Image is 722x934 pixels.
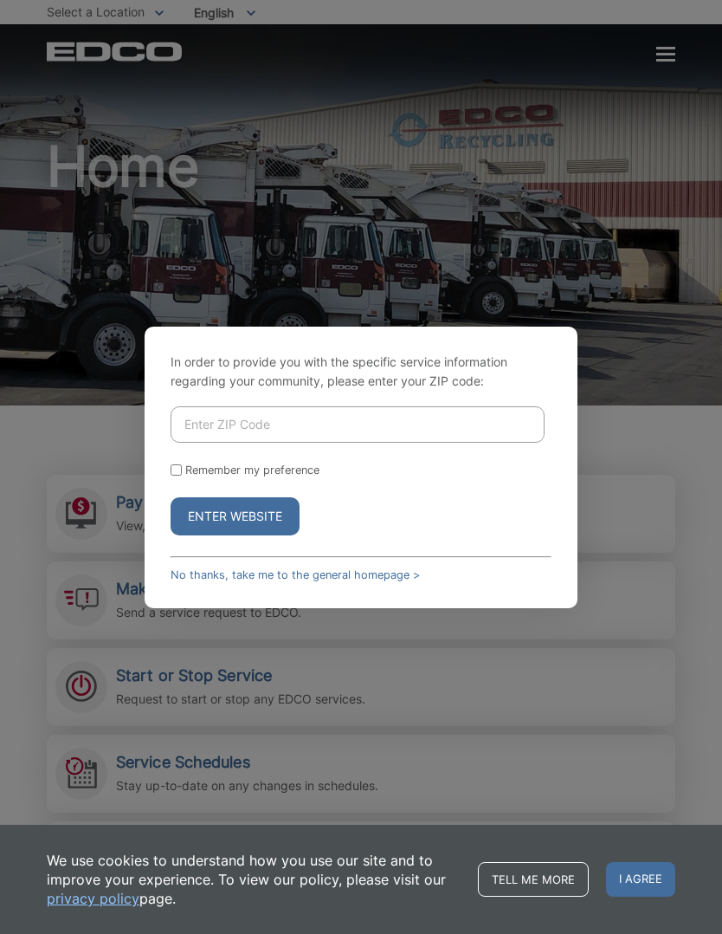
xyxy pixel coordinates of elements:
[185,464,319,477] label: Remember my preference
[171,497,300,535] button: Enter Website
[606,862,675,897] span: I agree
[47,851,461,908] p: We use cookies to understand how you use our site and to improve your experience. To view our pol...
[171,406,545,443] input: Enter ZIP Code
[171,353,551,391] p: In order to provide you with the specific service information regarding your community, please en...
[47,889,139,908] a: privacy policy
[478,862,589,897] a: Tell me more
[171,568,420,581] a: No thanks, take me to the general homepage >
